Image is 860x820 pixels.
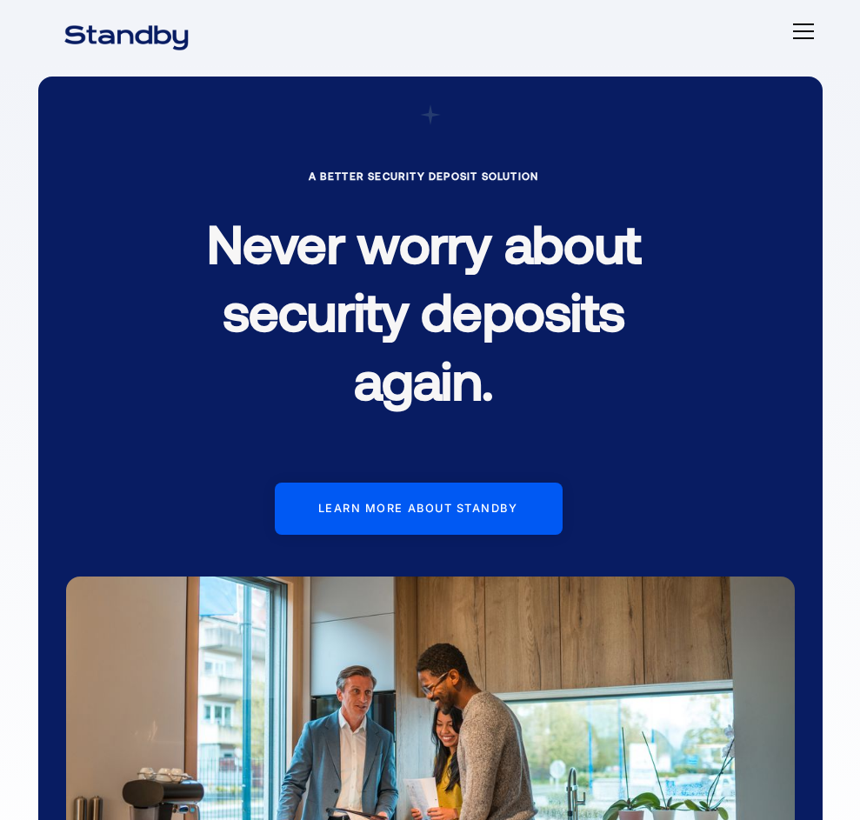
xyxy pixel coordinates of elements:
h1: Never worry about security deposits again. [180,195,667,441]
div: menu [783,10,817,52]
a: Learn more about standby [275,483,563,535]
div: Learn more about standby [318,502,518,516]
a: home [43,14,210,49]
div: A Better Security Deposit Solution [180,167,667,184]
